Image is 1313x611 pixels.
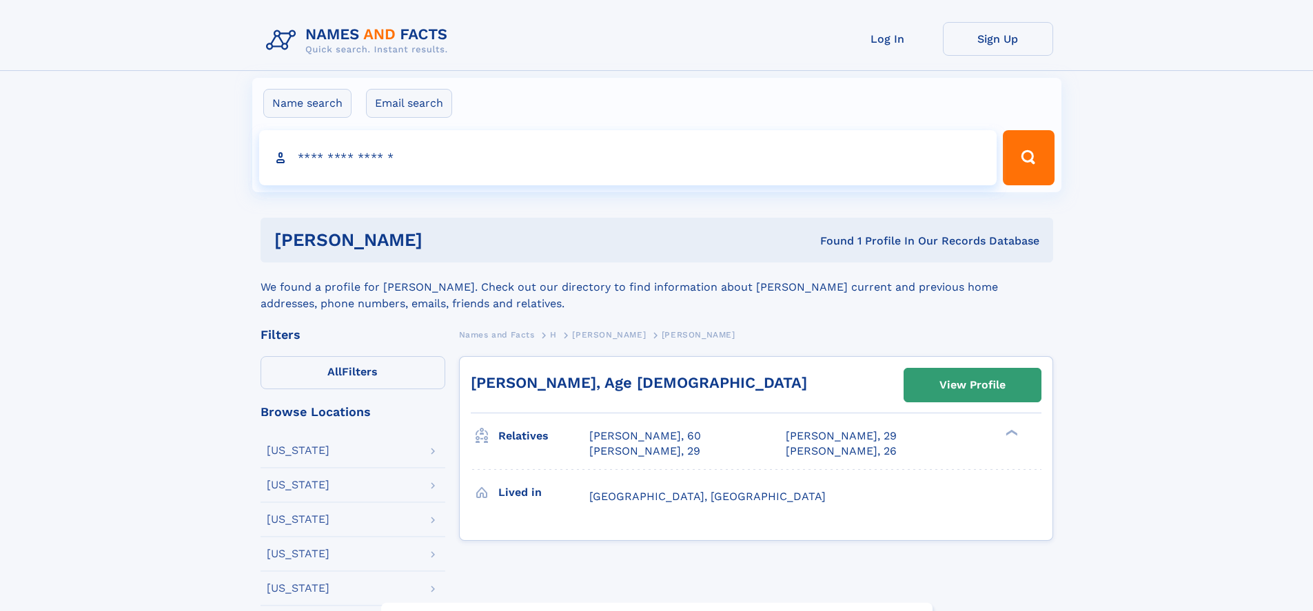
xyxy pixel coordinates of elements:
[786,428,897,444] a: [PERSON_NAME], 29
[589,444,700,459] a: [PERSON_NAME], 29
[261,406,445,418] div: Browse Locations
[267,583,329,594] div: [US_STATE]
[589,490,826,503] span: [GEOGRAPHIC_DATA], [GEOGRAPHIC_DATA]
[267,445,329,456] div: [US_STATE]
[471,374,807,391] a: [PERSON_NAME], Age [DEMOGRAPHIC_DATA]
[943,22,1053,56] a: Sign Up
[261,22,459,59] img: Logo Names and Facts
[267,479,329,490] div: [US_STATE]
[327,365,342,378] span: All
[263,89,352,118] label: Name search
[550,326,557,343] a: H
[261,356,445,389] label: Filters
[833,22,943,56] a: Log In
[904,369,1041,402] a: View Profile
[786,444,897,459] a: [PERSON_NAME], 26
[459,326,535,343] a: Names and Facts
[589,428,701,444] a: [PERSON_NAME], 60
[498,424,589,448] h3: Relatives
[939,369,1006,401] div: View Profile
[267,514,329,525] div: [US_STATE]
[550,330,557,340] span: H
[498,481,589,504] h3: Lived in
[572,330,646,340] span: [PERSON_NAME]
[621,234,1039,249] div: Found 1 Profile In Our Records Database
[259,130,997,185] input: search input
[1003,130,1054,185] button: Search Button
[366,89,452,118] label: Email search
[274,231,622,249] h1: [PERSON_NAME]
[662,330,735,340] span: [PERSON_NAME]
[261,262,1053,312] div: We found a profile for [PERSON_NAME]. Check out our directory to find information about [PERSON_N...
[267,548,329,559] div: [US_STATE]
[1002,428,1019,437] div: ❯
[572,326,646,343] a: [PERSON_NAME]
[261,329,445,341] div: Filters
